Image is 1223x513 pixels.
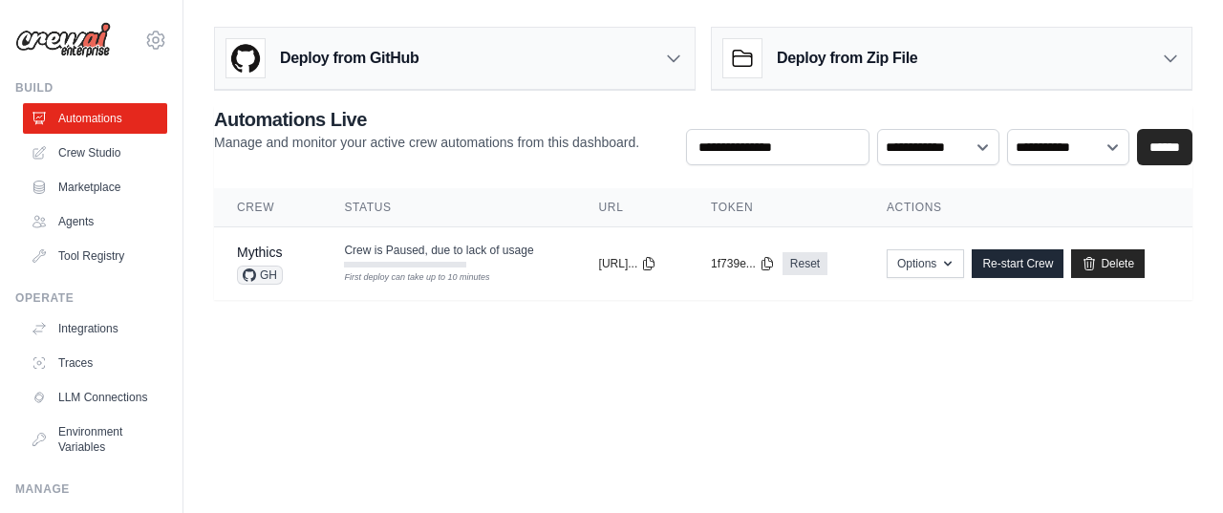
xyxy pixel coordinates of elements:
a: LLM Connections [23,382,167,413]
div: Build [15,80,167,96]
button: Options [887,249,964,278]
img: Logo [15,22,111,58]
th: Status [321,188,575,227]
span: Crew is Paused, due to lack of usage [344,243,533,258]
a: Agents [23,206,167,237]
th: Actions [864,188,1192,227]
img: GitHub Logo [226,39,265,77]
h3: Deploy from GitHub [280,47,418,70]
div: Manage [15,481,167,497]
p: Manage and monitor your active crew automations from this dashboard. [214,133,639,152]
a: Marketplace [23,172,167,203]
a: Integrations [23,313,167,344]
a: Crew Studio [23,138,167,168]
a: Mythics [237,245,282,260]
a: Delete [1071,249,1145,278]
a: Environment Variables [23,417,167,462]
a: Reset [783,252,827,275]
a: Automations [23,103,167,134]
a: Traces [23,348,167,378]
th: URL [576,188,689,227]
a: Tool Registry [23,241,167,271]
span: GH [237,266,283,285]
th: Crew [214,188,321,227]
h2: Automations Live [214,106,639,133]
a: Re-start Crew [972,249,1063,278]
h3: Deploy from Zip File [777,47,917,70]
div: First deploy can take up to 10 minutes [344,271,466,285]
th: Token [688,188,864,227]
div: Operate [15,290,167,306]
button: 1f739e... [711,256,775,271]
